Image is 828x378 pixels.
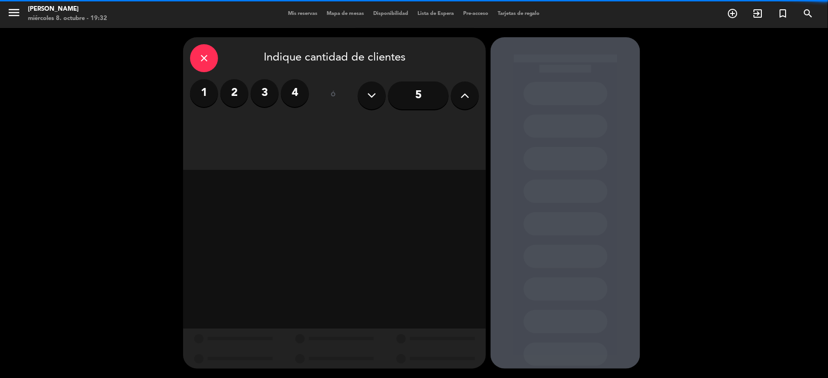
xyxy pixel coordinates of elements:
i: exit_to_app [753,8,764,19]
button: menu [7,6,21,23]
label: 1 [190,79,218,107]
i: close [198,53,210,64]
div: Indique cantidad de clientes [190,44,479,72]
div: ó [318,79,349,112]
div: [PERSON_NAME] [28,5,107,14]
span: Lista de Espera [413,11,458,16]
div: miércoles 8. octubre - 19:32 [28,14,107,23]
i: search [803,8,814,19]
span: Mapa de mesas [322,11,369,16]
span: Pre-acceso [458,11,493,16]
span: Mis reservas [283,11,322,16]
i: turned_in_not [778,8,789,19]
label: 4 [281,79,309,107]
span: Tarjetas de regalo [493,11,545,16]
label: 3 [251,79,279,107]
span: Disponibilidad [369,11,413,16]
i: add_circle_outline [727,8,739,19]
label: 2 [220,79,248,107]
i: menu [7,6,21,20]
